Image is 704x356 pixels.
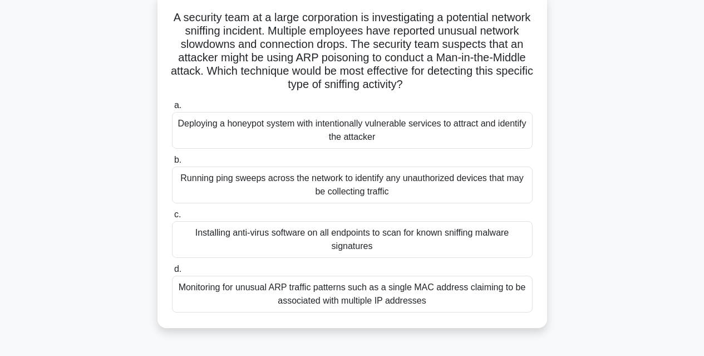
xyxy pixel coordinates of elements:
div: Deploying a honeypot system with intentionally vulnerable services to attract and identify the at... [172,112,533,149]
div: Monitoring for unusual ARP traffic patterns such as a single MAC address claiming to be associate... [172,276,533,313]
span: b. [174,155,181,164]
div: Running ping sweeps across the network to identify any unauthorized devices that may be collectin... [172,167,533,203]
span: a. [174,100,181,110]
span: d. [174,264,181,274]
h5: A security team at a large corporation is investigating a potential network sniffing incident. Mu... [171,11,534,92]
span: c. [174,209,181,219]
div: Installing anti-virus software on all endpoints to scan for known sniffing malware signatures [172,221,533,258]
